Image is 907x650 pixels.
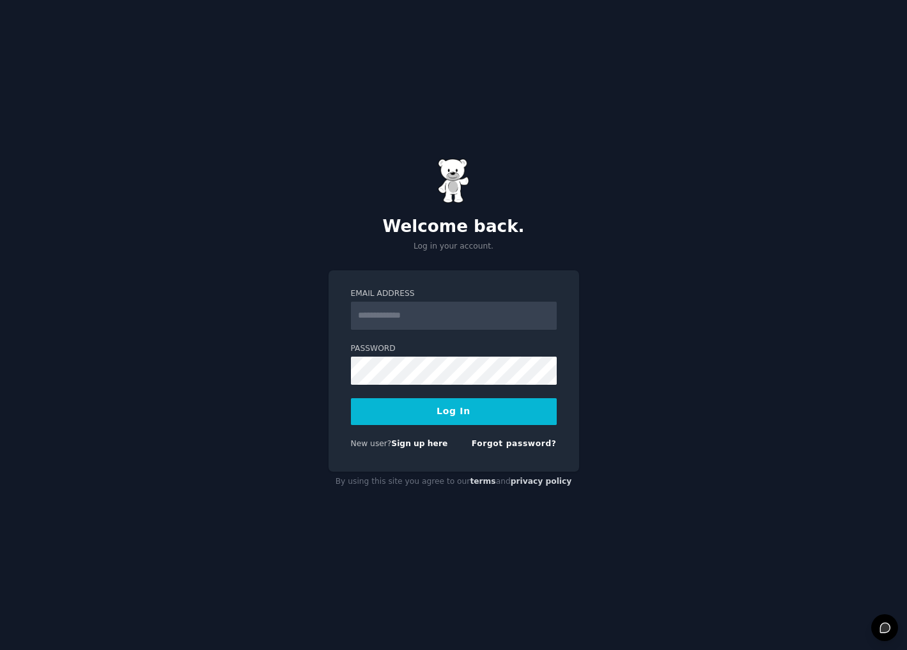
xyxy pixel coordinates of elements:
[391,439,447,448] a: Sign up here
[511,477,572,486] a: privacy policy
[351,288,557,300] label: Email Address
[329,217,579,237] h2: Welcome back.
[329,241,579,252] p: Log in your account.
[470,477,495,486] a: terms
[472,439,557,448] a: Forgot password?
[351,398,557,425] button: Log In
[329,472,579,492] div: By using this site you agree to our and
[438,159,470,203] img: Gummy Bear
[351,439,392,448] span: New user?
[351,343,557,355] label: Password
